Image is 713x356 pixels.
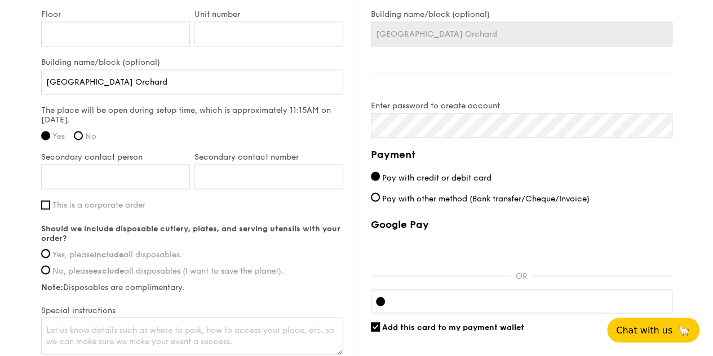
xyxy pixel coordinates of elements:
[41,223,340,243] strong: Should we include disposable cutlery, plates, and serving utensils with your order?
[41,249,50,258] input: Yes, pleaseincludeall disposables.
[607,318,699,342] button: Chat with us🦙
[382,194,590,203] span: Pay with other method (Bank transfer/Cheque/Invoice)
[41,200,50,209] input: This is a corporate order
[52,200,145,210] span: This is a corporate order
[41,282,343,292] label: Disposables are complimentary.
[41,265,50,274] input: No, pleaseexcludeall disposables (I want to save the planet).
[371,147,672,162] h4: Payment
[85,131,96,141] span: No
[94,249,123,259] strong: include
[41,305,343,315] label: Special instructions
[371,172,380,181] input: Pay with credit or debit card
[41,58,343,67] label: Building name/block (optional)
[194,152,343,162] label: Secondary contact number
[52,249,182,259] span: Yes, please all disposables.
[382,322,524,332] span: Add this card to my payment wallet
[371,237,672,262] iframe: Secure payment button frame
[371,10,672,19] label: Building name/block (optional)
[41,282,63,292] strong: Note:
[74,131,83,140] input: No
[616,325,672,336] span: Chat with us
[371,192,380,201] input: Pay with other method (Bank transfer/Cheque/Invoice)
[371,218,672,230] label: Google Pay
[371,101,672,111] label: Enter password to create account
[52,266,284,275] span: No, please all disposables (I want to save the planet).
[93,266,124,275] strong: exclude
[511,271,532,281] p: OR
[382,173,491,182] span: Pay with credit or debit card
[194,10,343,19] label: Unit number
[41,10,190,19] label: Floor
[41,152,190,162] label: Secondary contact person
[41,131,50,140] input: Yes
[677,324,690,337] span: 🦙
[394,297,667,306] iframe: Secure card payment input frame
[52,131,65,141] span: Yes
[41,106,343,125] label: The place will be open during setup time, which is approximately 11:15AM on [DATE].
